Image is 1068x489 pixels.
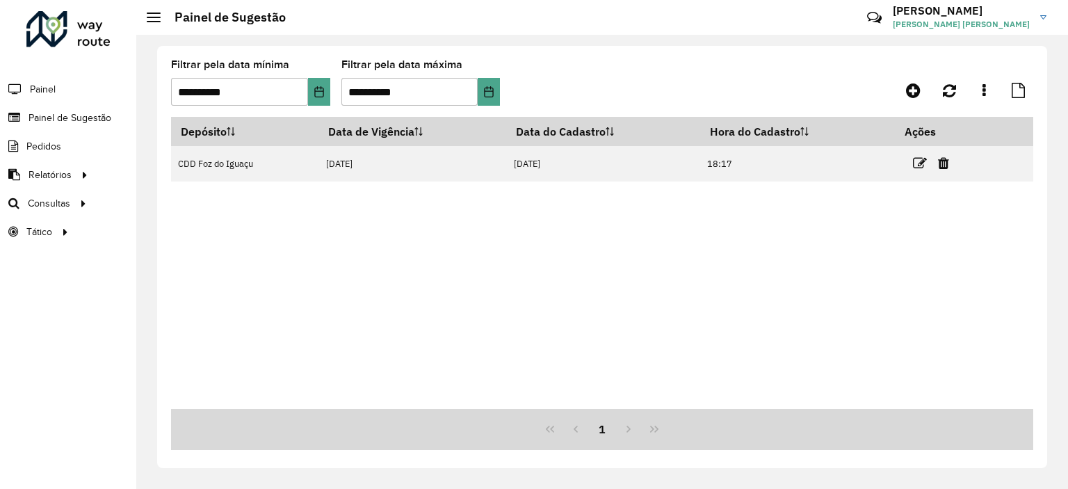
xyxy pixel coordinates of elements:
span: Painel [30,82,56,97]
a: Editar [913,154,927,173]
th: Ações [895,117,978,146]
span: Painel de Sugestão [29,111,111,125]
span: Consultas [28,196,70,211]
span: Relatórios [29,168,72,182]
button: 1 [589,416,615,442]
span: Pedidos [26,139,61,154]
td: 18:17 [700,146,895,182]
td: [DATE] [506,146,699,182]
td: [DATE] [318,146,506,182]
span: Tático [26,225,52,239]
th: Depósito [171,117,318,146]
a: Contato Rápido [859,3,889,33]
label: Filtrar pela data mínima [171,56,289,73]
th: Hora do Cadastro [700,117,895,146]
h2: Painel de Sugestão [161,10,286,25]
button: Choose Date [478,78,500,106]
th: Data do Cadastro [506,117,699,146]
h3: [PERSON_NAME] [893,4,1030,17]
th: Data de Vigência [318,117,506,146]
td: CDD Foz do Iguaçu [171,146,318,182]
button: Choose Date [308,78,330,106]
label: Filtrar pela data máxima [341,56,462,73]
a: Excluir [938,154,949,173]
span: [PERSON_NAME] [PERSON_NAME] [893,18,1030,31]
